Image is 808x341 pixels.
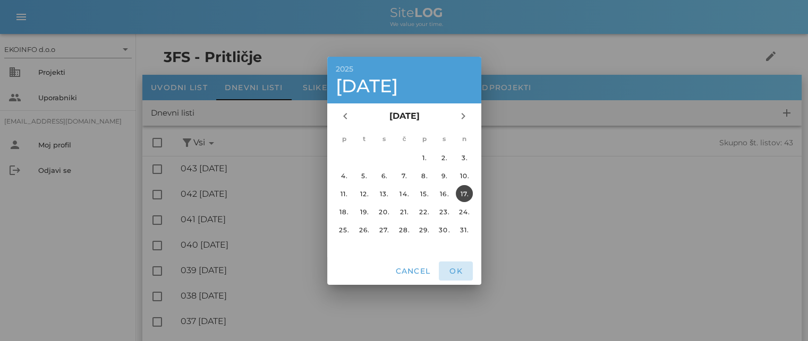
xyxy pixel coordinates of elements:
[456,167,473,184] button: 10.
[355,203,372,220] button: 19.
[336,65,473,73] div: 2025
[395,203,412,220] button: 21.
[376,207,393,215] div: 20.
[335,207,352,215] div: 18.
[355,225,372,233] div: 26.
[390,261,435,281] button: Cancel
[436,225,453,233] div: 30.
[355,207,372,215] div: 19.
[335,171,352,179] div: 4.
[385,106,423,127] button: [DATE]
[376,171,393,179] div: 6.
[456,203,473,220] button: 24.
[457,110,470,123] i: chevron_right
[414,130,433,148] th: p
[355,171,372,179] div: 5.
[339,110,352,123] i: chevron_left
[395,225,412,233] div: 28.
[336,107,355,126] button: Prejšnji mesec
[335,185,352,202] button: 11.
[375,130,394,148] th: s
[415,225,432,233] div: 29.
[436,185,453,202] button: 16.
[336,77,473,95] div: [DATE]
[395,167,412,184] button: 7.
[439,261,473,281] button: OK
[335,167,352,184] button: 4.
[456,189,473,197] div: 17.
[395,130,414,148] th: č
[456,207,473,215] div: 24.
[395,221,412,238] button: 28.
[436,221,453,238] button: 30.
[335,203,352,220] button: 18.
[436,207,453,215] div: 23.
[456,225,473,233] div: 31.
[355,185,372,202] button: 12.
[456,185,473,202] button: 17.
[435,130,454,148] th: s
[376,167,393,184] button: 6.
[415,189,432,197] div: 15.
[376,221,393,238] button: 27.
[415,149,432,166] button: 1.
[436,189,453,197] div: 16.
[436,167,453,184] button: 9.
[415,203,432,220] button: 22.
[376,225,393,233] div: 27.
[443,266,469,276] span: OK
[376,203,393,220] button: 20.
[355,167,372,184] button: 5.
[415,153,432,161] div: 1.
[335,225,352,233] div: 25.
[354,130,373,148] th: t
[395,171,412,179] div: 7.
[455,130,474,148] th: n
[415,221,432,238] button: 29.
[436,171,453,179] div: 9.
[657,226,808,341] div: Pripomoček za klepet
[415,167,432,184] button: 8.
[415,207,432,215] div: 22.
[456,153,473,161] div: 3.
[454,107,473,126] button: Naslednji mesec
[335,189,352,197] div: 11.
[456,221,473,238] button: 31.
[395,185,412,202] button: 14.
[456,171,473,179] div: 10.
[436,149,453,166] button: 2.
[395,189,412,197] div: 14.
[376,185,393,202] button: 13.
[456,149,473,166] button: 3.
[436,153,453,161] div: 2.
[395,266,430,276] span: Cancel
[335,221,352,238] button: 25.
[436,203,453,220] button: 23.
[335,130,354,148] th: p
[376,189,393,197] div: 13.
[415,185,432,202] button: 15.
[355,221,372,238] button: 26.
[395,207,412,215] div: 21.
[415,171,432,179] div: 8.
[657,226,808,341] iframe: Chat Widget
[355,189,372,197] div: 12.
